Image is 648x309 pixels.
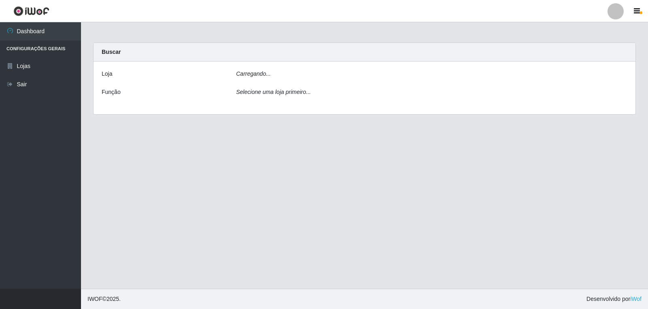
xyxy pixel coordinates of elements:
label: Loja [102,70,112,78]
strong: Buscar [102,49,121,55]
i: Carregando... [236,70,271,77]
img: CoreUI Logo [13,6,49,16]
span: © 2025 . [87,295,121,303]
label: Função [102,88,121,96]
i: Selecione uma loja primeiro... [236,89,311,95]
a: iWof [630,296,642,302]
span: Desenvolvido por [586,295,642,303]
span: IWOF [87,296,102,302]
